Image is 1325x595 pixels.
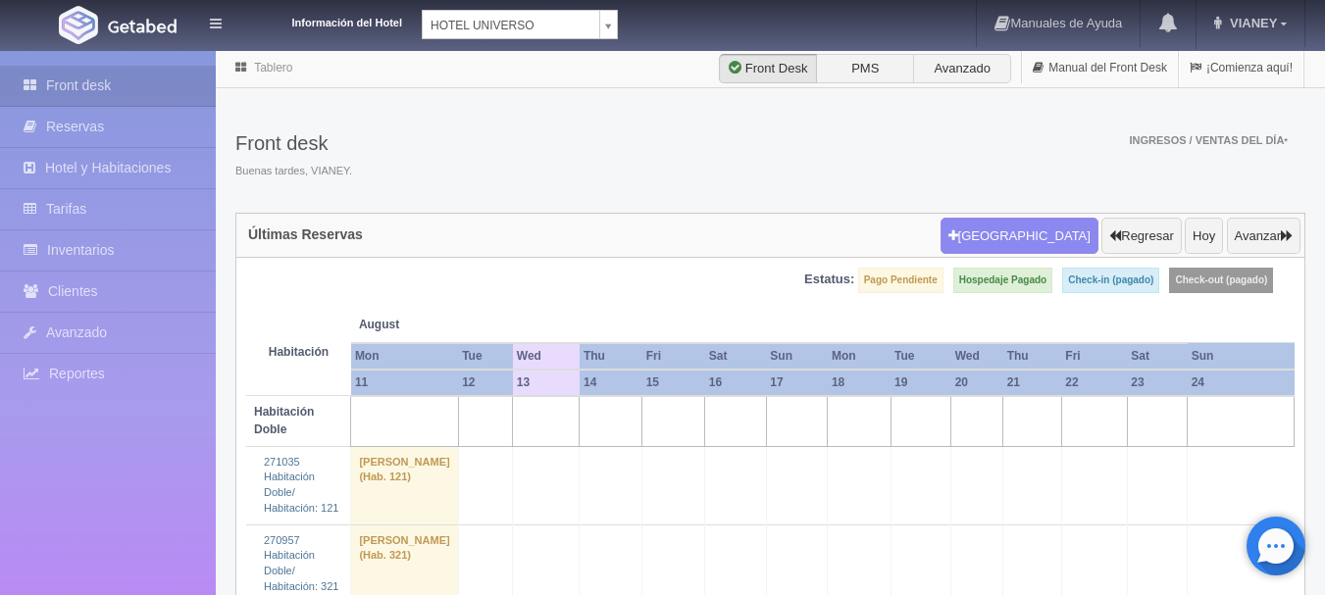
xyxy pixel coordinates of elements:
[816,54,914,83] label: PMS
[1188,370,1295,396] th: 24
[458,343,513,370] th: Tue
[254,61,292,74] a: Tablero
[513,343,580,370] th: Wed
[1062,268,1159,293] label: Check-in (pagado)
[1061,343,1127,370] th: Fri
[951,370,1003,396] th: 20
[1225,16,1277,30] span: VIANEY
[1179,49,1303,87] a: ¡Comienza aquí!
[941,218,1098,255] button: [GEOGRAPHIC_DATA]
[235,132,352,154] h3: Front desk
[1003,343,1062,370] th: Thu
[351,343,458,370] th: Mon
[1227,218,1300,255] button: Avanzar
[1127,370,1187,396] th: 23
[705,343,767,370] th: Sat
[269,345,329,359] strong: Habitación
[513,370,580,396] th: 13
[108,19,177,33] img: Getabed
[705,370,767,396] th: 16
[1003,370,1062,396] th: 21
[951,343,1003,370] th: Wed
[1129,134,1288,146] span: Ingresos / Ventas del día
[254,405,314,435] b: Habitación Doble
[1101,218,1181,255] button: Regresar
[1188,343,1295,370] th: Sun
[245,10,402,31] dt: Información del Hotel
[1169,268,1273,293] label: Check-out (pagado)
[828,370,891,396] th: 18
[858,268,943,293] label: Pago Pendiente
[248,227,363,242] h4: Últimas Reservas
[351,446,458,524] td: [PERSON_NAME] (Hab. 121)
[766,370,828,396] th: 17
[642,343,705,370] th: Fri
[264,534,338,592] a: 270957 Habitación Doble/Habitación: 321
[359,317,505,333] span: August
[431,11,591,40] span: HOTEL UNIVERSO
[891,370,951,396] th: 19
[580,343,642,370] th: Thu
[953,268,1052,293] label: Hospedaje Pagado
[59,6,98,44] img: Getabed
[351,370,458,396] th: 11
[458,370,513,396] th: 12
[1127,343,1187,370] th: Sat
[804,271,854,289] label: Estatus:
[1061,370,1127,396] th: 22
[828,343,891,370] th: Mon
[642,370,705,396] th: 15
[1185,218,1223,255] button: Hoy
[580,370,642,396] th: 14
[913,54,1011,83] label: Avanzado
[719,54,817,83] label: Front Desk
[1022,49,1178,87] a: Manual del Front Desk
[766,343,828,370] th: Sun
[235,164,352,179] span: Buenas tardes, VIANEY.
[891,343,951,370] th: Tue
[422,10,618,39] a: HOTEL UNIVERSO
[264,456,338,514] a: 271035 Habitación Doble/Habitación: 121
